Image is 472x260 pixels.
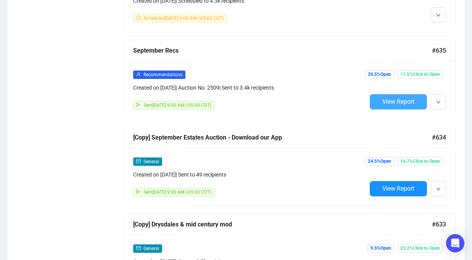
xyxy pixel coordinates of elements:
span: send [136,103,141,107]
span: General [143,246,159,251]
div: Created on [DATE] | Auction No. 2509 | Sent to 3.4k recipients [133,83,367,92]
div: [Copy] Drysdales & mid century mod [133,220,432,229]
span: 24.5% Open [365,157,394,165]
a: [Copy] September Estates Auction - Download our App#634mailGeneralCreated on [DATE]| Sent to 49 r... [124,127,456,206]
span: send [136,189,141,194]
span: View Report [382,185,414,192]
a: September Recs#635userRecommendationsCreated on [DATE]| Auction No. 2509| Sent to 3.4k recipients... [124,40,456,119]
span: 11.5% Click to Open [397,70,443,79]
span: Scheduled [DATE] 9:00 AM (-05:00 CDT) [143,16,224,21]
div: Open Intercom Messenger [446,234,464,252]
span: down [436,187,441,191]
div: September Recs [133,46,432,55]
span: mail [136,246,141,250]
button: View Report [370,94,427,109]
span: Sent [DATE] 9:00 AM (-05:00 CDT) [143,103,211,108]
span: 20.5% Open [365,70,394,79]
button: View Report [370,181,427,196]
span: Sent [DATE] 9:00 AM (-05:00 CDT) [143,189,211,195]
span: #634 [432,133,446,142]
div: [Copy] September Estates Auction - Download our App [133,133,432,142]
span: 9.5% Open [367,244,394,252]
span: General [143,159,159,164]
span: clock-circle [136,16,141,20]
span: user [136,72,141,77]
span: 22.2% Click to Open [397,244,443,252]
span: mail [136,159,141,164]
span: Recommendations [143,72,182,77]
span: down [436,100,441,104]
span: #633 [432,220,446,229]
span: View Report [382,98,414,105]
div: Created on [DATE] | Sent to 49 recipients [133,170,367,179]
span: 16.7% Click to Open [397,157,443,165]
span: down [436,13,441,18]
span: #635 [432,46,446,55]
